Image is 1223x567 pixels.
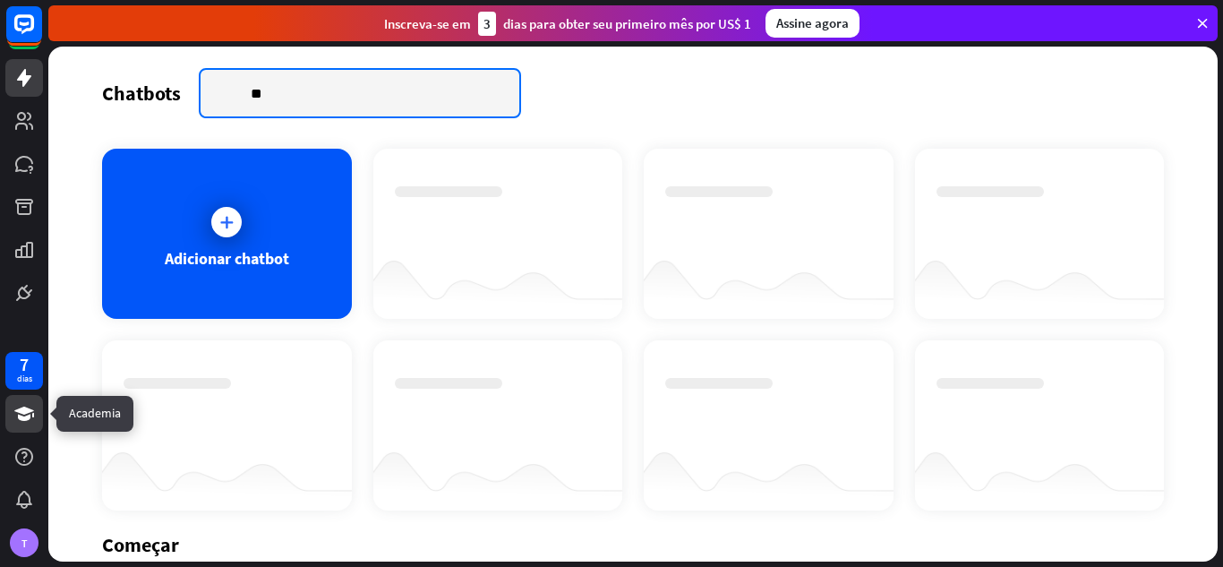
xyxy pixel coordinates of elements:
[17,373,32,384] font: dias
[503,15,751,32] font: dias para obter seu primeiro mês por US$ 1
[14,7,68,61] button: Abra o widget de bate-papo do LiveChat
[384,15,471,32] font: Inscreva-se em
[483,15,491,32] font: 3
[20,353,29,375] font: 7
[776,14,849,31] font: Assine agora
[102,81,181,106] font: Chatbots
[5,352,43,390] a: 7 dias
[21,537,28,550] font: T
[165,248,289,269] font: Adicionar chatbot
[102,532,179,557] font: Começar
